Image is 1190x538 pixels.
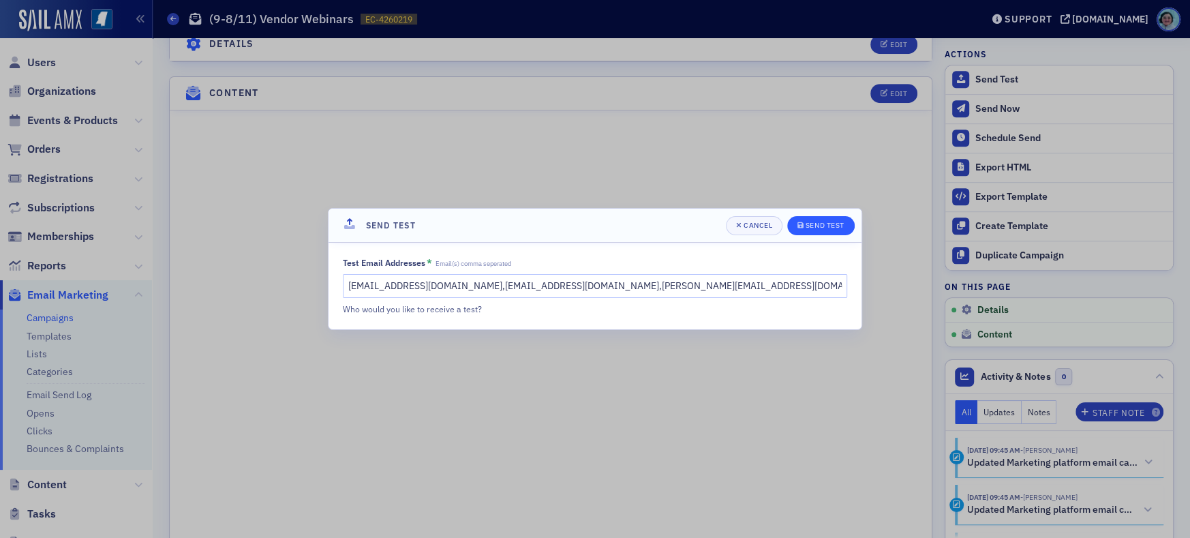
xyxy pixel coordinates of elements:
[787,216,855,235] button: Send Test
[343,258,425,268] div: Test Email Addresses
[726,216,782,235] button: Cancel
[366,219,416,231] h4: Send Test
[343,303,801,315] div: Who would you like to receive a test?
[744,222,772,229] div: Cancel
[427,257,432,269] abbr: This field is required
[436,260,511,268] span: Email(s) comma seperated
[806,222,844,229] div: Send Test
